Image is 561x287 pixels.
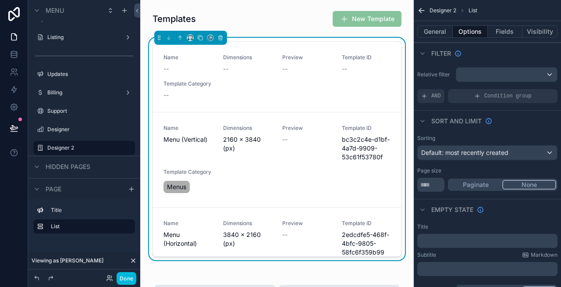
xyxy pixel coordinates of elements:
[488,25,523,38] button: Fields
[163,135,213,144] span: Menu (Vertical)
[522,251,557,258] a: Markdown
[163,65,169,73] span: --
[51,207,128,214] label: Title
[342,54,391,61] span: Template ID
[453,25,488,38] button: Options
[282,220,331,227] span: Preview
[223,65,228,73] span: --
[163,125,213,132] span: Name
[421,149,508,156] span: Default: most recently created
[502,180,556,190] button: None
[163,169,213,176] span: Template Category
[47,144,130,151] label: Designer 2
[282,135,288,144] span: --
[163,54,213,61] span: Name
[47,89,117,96] label: Billing
[531,251,557,258] span: Markdown
[46,162,90,171] span: Hidden pages
[51,223,128,230] label: List
[522,25,557,38] button: Visibility
[430,7,456,14] span: Designer 2
[223,230,272,248] span: 3840 × 2160 (px)
[223,54,272,61] span: Dimensions
[282,54,331,61] span: Preview
[417,251,436,258] label: Subtitle
[282,230,288,239] span: --
[47,108,130,115] label: Support
[223,135,272,153] span: 2160 x 3840 (px)
[163,220,213,227] span: Name
[342,230,391,257] span: 2edcdfe5-468f-4bfc-9805-58fc6f359b99
[46,185,61,194] span: Page
[449,180,502,190] button: Paginate
[431,117,482,126] span: Sort And Limit
[431,49,451,58] span: Filter
[417,262,557,276] div: scrollable content
[47,71,130,78] label: Updates
[47,126,130,133] label: Designer
[342,220,391,227] span: Template ID
[117,272,136,285] button: Done
[417,223,428,230] label: Title
[163,230,213,248] span: Menu (Horizontal)
[342,135,391,161] span: bc3c2c4e-d1bf-4a7d-9909-53c61f53780f
[163,80,213,87] span: Template Category
[282,125,331,132] span: Preview
[431,93,441,100] span: AND
[163,91,169,100] span: --
[342,125,391,132] span: Template ID
[469,7,477,14] span: List
[417,135,435,142] label: Sorting
[46,6,64,15] span: Menu
[417,25,453,38] button: General
[417,234,557,248] div: scrollable content
[282,65,288,73] span: --
[484,93,532,100] span: Condition group
[32,257,103,264] span: Viewing as [PERSON_NAME]
[47,34,117,41] label: Listing
[417,167,441,174] label: Page size
[28,199,140,242] div: scrollable content
[342,65,347,73] span: --
[167,183,186,191] span: Menus
[417,145,557,160] button: Default: most recently created
[223,220,272,227] span: Dimensions
[223,125,272,132] span: Dimensions
[431,205,473,214] span: Empty state
[417,71,452,78] label: Relative filter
